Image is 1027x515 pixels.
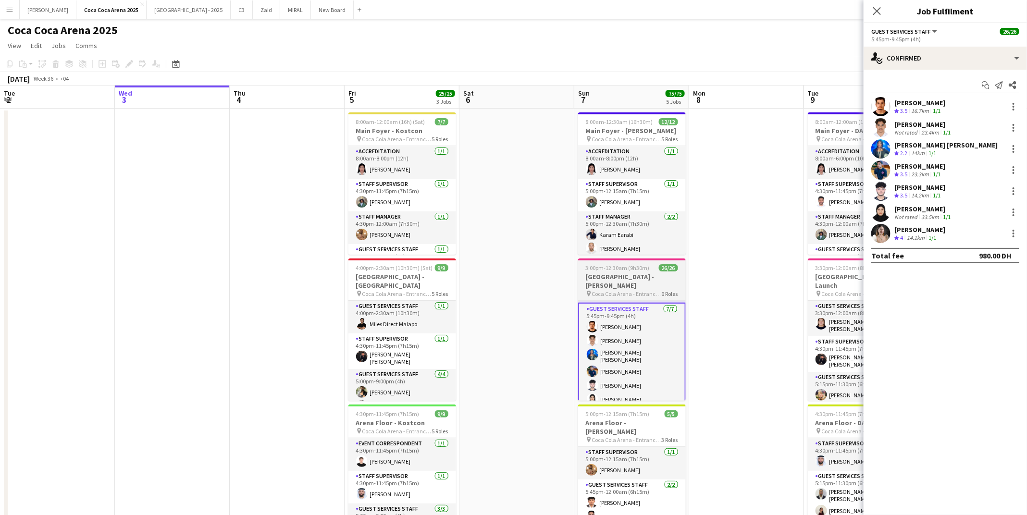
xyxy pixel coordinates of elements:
button: MIRAL [280,0,311,19]
button: C3 [231,0,253,19]
span: 4:30pm-11:45pm (7h15m) [816,410,879,417]
span: 4:00pm-2:30am (10h30m) (Sat) [356,264,433,271]
span: 8:00am-12:00am (16h) (Wed) [816,118,887,125]
app-card-role: Accreditation1/18:00am-8:00pm (12h)[PERSON_NAME] [578,146,686,179]
app-job-card: 8:00am-12:00am (16h) (Wed)11/11Main Foyer - DAMAC Launch Coca Cola Arena - Entrance F4 RolesAccre... [808,112,916,255]
button: [PERSON_NAME] [20,0,76,19]
div: [PERSON_NAME] [894,98,945,107]
span: 3 [117,94,132,105]
span: Tue [808,89,819,98]
app-skills-label: 1/1 [933,171,940,178]
div: 980.00 DH [979,251,1012,260]
app-skills-label: 1/1 [943,213,951,221]
app-card-role: Event Correspondent1/14:30pm-11:45pm (7h15m)[PERSON_NAME] [348,438,456,471]
span: 8 [692,94,705,105]
span: 6 [462,94,474,105]
div: [PERSON_NAME] [894,120,953,129]
a: Comms [72,39,101,52]
span: 5 Roles [662,135,678,143]
span: Coca Cola Arena - Entrance F [362,428,432,435]
h3: Job Fulfilment [864,5,1027,17]
div: 5:45pm-9:45pm (4h) [871,36,1019,43]
span: 3.5 [900,107,907,114]
app-skills-label: 1/1 [933,107,940,114]
button: Coca Coca Arena 2025 [76,0,147,19]
app-skills-label: 1/1 [928,149,936,157]
span: 3:30pm-12:00am (8h30m) (Wed) [816,264,894,271]
div: [PERSON_NAME] [894,183,945,192]
div: Total fee [871,251,904,260]
span: 12/12 [659,118,678,125]
div: [PERSON_NAME] [PERSON_NAME] [894,141,998,149]
div: 3:30pm-12:00am (8h30m) (Wed)6/6[GEOGRAPHIC_DATA] - DAMAC Launch Coca Cola Arena - Entrance F3 Rol... [808,258,916,401]
div: 5 Jobs [666,98,684,105]
span: Tue [4,89,15,98]
app-skills-label: 1/1 [933,192,940,199]
app-card-role: Guest Services Staff8/85:15pm-11:30pm (6h15m) [808,244,916,377]
span: Fri [348,89,356,98]
div: 14.1km [905,234,927,242]
span: Coca Cola Arena - Entrance F [592,290,662,297]
span: View [8,41,21,50]
app-job-card: 4:00pm-2:30am (10h30m) (Sat)9/9[GEOGRAPHIC_DATA] - [GEOGRAPHIC_DATA] Coca Cola Arena - Entrance F... [348,258,456,401]
span: 2 [2,94,15,105]
span: Coca Cola Arena - Entrance F [592,436,662,443]
app-card-role: Staff Supervisor1/14:30pm-11:45pm (7h15m)[PERSON_NAME] [PERSON_NAME] [348,333,456,369]
app-job-card: 3:00pm-12:30am (9h30m) (Mon)26/26[GEOGRAPHIC_DATA] - [PERSON_NAME] Coca Cola Arena - Entrance F6 ... [578,258,686,401]
span: 4 [900,234,903,241]
div: +04 [60,75,69,82]
app-card-role: Staff Supervisor1/14:30pm-11:45pm (7h15m)[PERSON_NAME] [348,179,456,211]
a: View [4,39,25,52]
span: 8:00am-12:30am (16h30m) (Mon) [586,118,659,125]
app-card-role: Guest Services Staff1/13:30pm-12:00am (8h30m)[PERSON_NAME] [PERSON_NAME] [808,301,916,336]
span: 5/5 [665,410,678,417]
span: 26/26 [659,264,678,271]
app-card-role: Guest Services Staff1/14:00pm-2:30am (10h30m)Miles Direct Malapo [348,301,456,333]
span: 5 Roles [432,290,448,297]
span: 6 Roles [662,290,678,297]
span: Thu [234,89,246,98]
div: 8:00am-12:00am (16h) (Sat)7/7Main Foyer - Kostcon Coca Cola Arena - Entrance F5 RolesAccreditatio... [348,112,456,255]
div: 23.3km [909,171,931,179]
span: Mon [693,89,705,98]
a: Jobs [48,39,70,52]
h3: [GEOGRAPHIC_DATA] - [GEOGRAPHIC_DATA] [348,272,456,290]
span: Week 36 [32,75,56,82]
app-card-role: Accreditation1/18:00am-8:00pm (12h)[PERSON_NAME] [348,146,456,179]
app-card-role: Guest Services Staff1/15:00pm-9:00pm (4h) [348,244,456,277]
span: 9 [806,94,819,105]
div: [DATE] [8,74,30,84]
span: Sun [578,89,590,98]
app-job-card: 8:00am-12:30am (16h30m) (Mon)12/12Main Foyer - [PERSON_NAME] Coca Cola Arena - Entrance F5 RolesA... [578,112,686,255]
h1: Coca Coca Arena 2025 [8,23,118,37]
app-card-role: Staff Supervisor1/14:30pm-11:45pm (7h15m)[PERSON_NAME] [348,471,456,503]
span: 4:30pm-11:45pm (7h15m) [356,410,420,417]
span: Coca Cola Arena - Entrance F [822,428,891,435]
span: 8:00am-12:00am (16h) (Sat) [356,118,425,125]
div: Not rated [894,213,919,221]
div: Not rated [894,129,919,136]
app-skills-label: 1/1 [928,234,936,241]
span: 26/26 [1000,28,1019,35]
app-card-role: Staff Manager1/14:30pm-12:00am (7h30m)[PERSON_NAME] [808,211,916,244]
div: 16.7km [909,107,931,115]
span: Coca Cola Arena - Entrance F [592,135,662,143]
h3: Arena Floor - Kostcon [348,418,456,427]
span: 3 Roles [662,436,678,443]
span: 3.5 [900,171,907,178]
span: 5:00pm-12:15am (7h15m) (Mon) [586,410,665,417]
a: Edit [27,39,46,52]
h3: [GEOGRAPHIC_DATA] - [PERSON_NAME] [578,272,686,290]
h3: Arena Floor - DAMAC Launch [808,418,916,427]
span: 9/9 [435,410,448,417]
span: Wed [119,89,132,98]
div: 23.4km [919,129,941,136]
span: Coca Cola Arena - Entrance F [362,135,432,143]
span: 7 [577,94,590,105]
app-card-role: Staff Supervisor1/14:30pm-11:45pm (7h15m)[PERSON_NAME] [808,179,916,211]
button: Zaid [253,0,280,19]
